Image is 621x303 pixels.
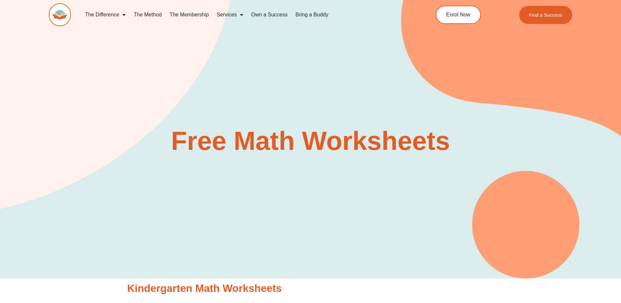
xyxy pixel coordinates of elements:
[436,6,481,24] a: Enrol Now
[124,128,497,154] h2: Free Math Worksheets
[127,282,494,295] h2: Kindergarten Math Worksheets
[81,7,406,22] nav: Menu
[247,7,291,22] a: Own a Success
[166,7,213,22] a: The Membership
[213,7,247,22] a: Services
[130,7,165,22] a: The Method
[291,7,332,22] a: Bring a Buddy
[529,12,563,17] span: Find a Success
[519,6,573,24] a: Find a Success
[81,7,130,22] a: The Difference
[446,12,470,17] span: Enrol Now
